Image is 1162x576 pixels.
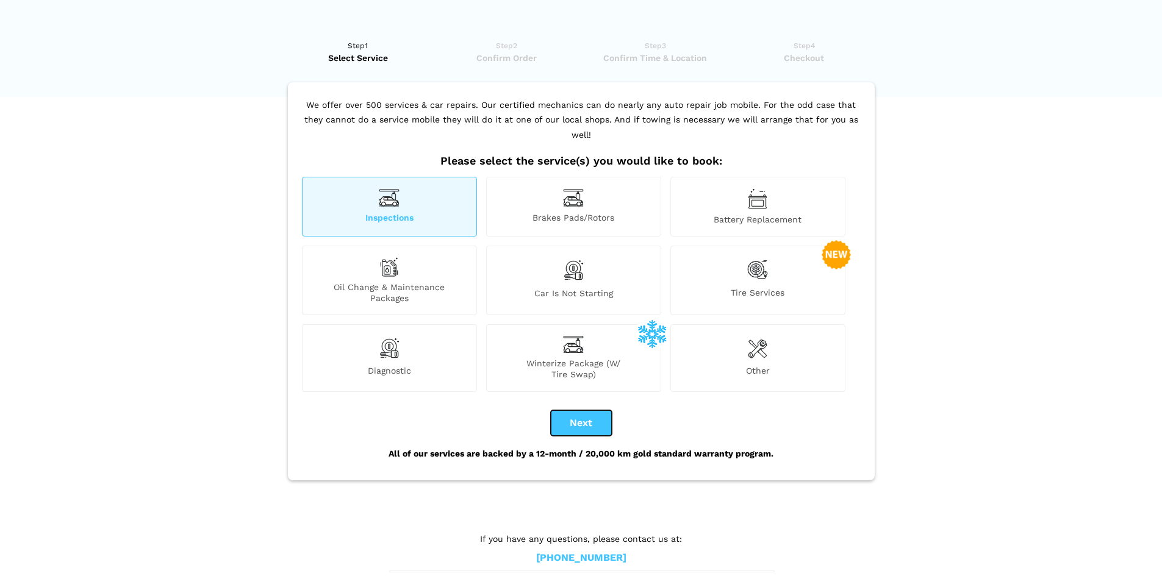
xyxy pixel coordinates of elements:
span: Other [671,365,845,380]
span: Checkout [734,52,875,64]
a: Step2 [436,40,577,64]
a: Step1 [288,40,429,64]
a: [PHONE_NUMBER] [536,552,626,564]
p: If you have any questions, please contact us at: [389,532,773,546]
span: Diagnostic [303,365,476,380]
a: Step3 [585,40,726,64]
span: Car is not starting [487,288,661,304]
span: Confirm Order [436,52,577,64]
span: Inspections [303,212,476,225]
span: Oil Change & Maintenance Packages [303,282,476,304]
a: Step4 [734,40,875,64]
div: All of our services are backed by a 12-month / 20,000 km gold standard warranty program. [299,436,864,471]
p: We offer over 500 services & car repairs. Our certified mechanics can do nearly any auto repair j... [299,98,864,155]
span: Brakes Pads/Rotors [487,212,661,225]
span: Tire Services [671,287,845,304]
img: new-badge-2-48.png [822,240,851,269]
span: Winterize Package (W/ Tire Swap) [487,358,661,380]
button: Next [551,410,612,436]
h2: Please select the service(s) you would like to book: [299,154,864,168]
span: Confirm Time & Location [585,52,726,64]
span: Battery Replacement [671,214,845,225]
span: Select Service [288,52,429,64]
img: winterize-icon_1.png [637,319,667,348]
